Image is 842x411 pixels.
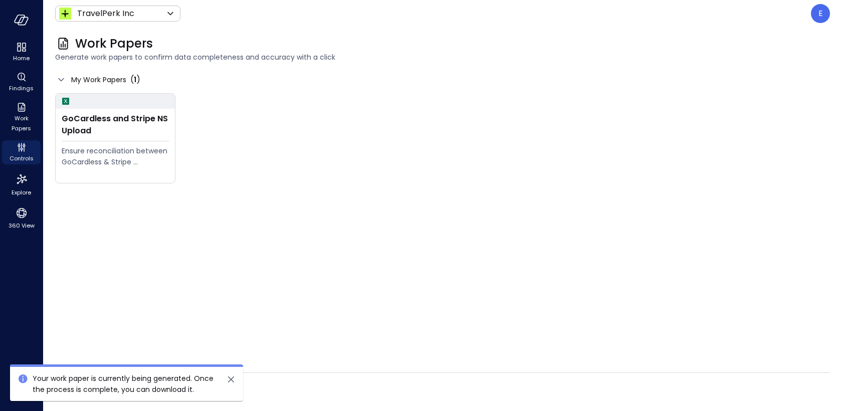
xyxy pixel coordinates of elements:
div: Findings [2,70,41,94]
div: Home [2,40,41,64]
span: Your work paper is currently being generated. Once the process is complete, you can download it. [33,373,214,394]
span: Work Papers [75,36,153,52]
span: Work Papers [6,113,37,133]
span: Home [13,53,30,63]
img: Icon [59,8,71,20]
span: Generate work papers to confirm data completeness and accuracy with a click [55,52,830,63]
p: E [818,8,823,20]
span: 360 View [9,221,35,231]
span: 1 [134,75,136,85]
div: GoCardless and Stripe NS Upload [62,113,169,137]
div: Controls [2,140,41,164]
div: Work Papers [2,100,41,134]
span: Controls [10,153,34,163]
div: Ensure reconciliation between GoCardless & Stripe transactions to NetSuite [62,145,169,167]
div: 360 View [2,204,41,232]
span: My Work Papers [71,74,126,85]
span: Explore [12,187,31,197]
button: close [225,373,237,385]
span: Findings [9,83,34,93]
div: Eleanor Yehudai [811,4,830,23]
div: ( ) [130,74,140,86]
p: TravelPerk Inc [77,8,134,20]
div: Explore [2,170,41,198]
